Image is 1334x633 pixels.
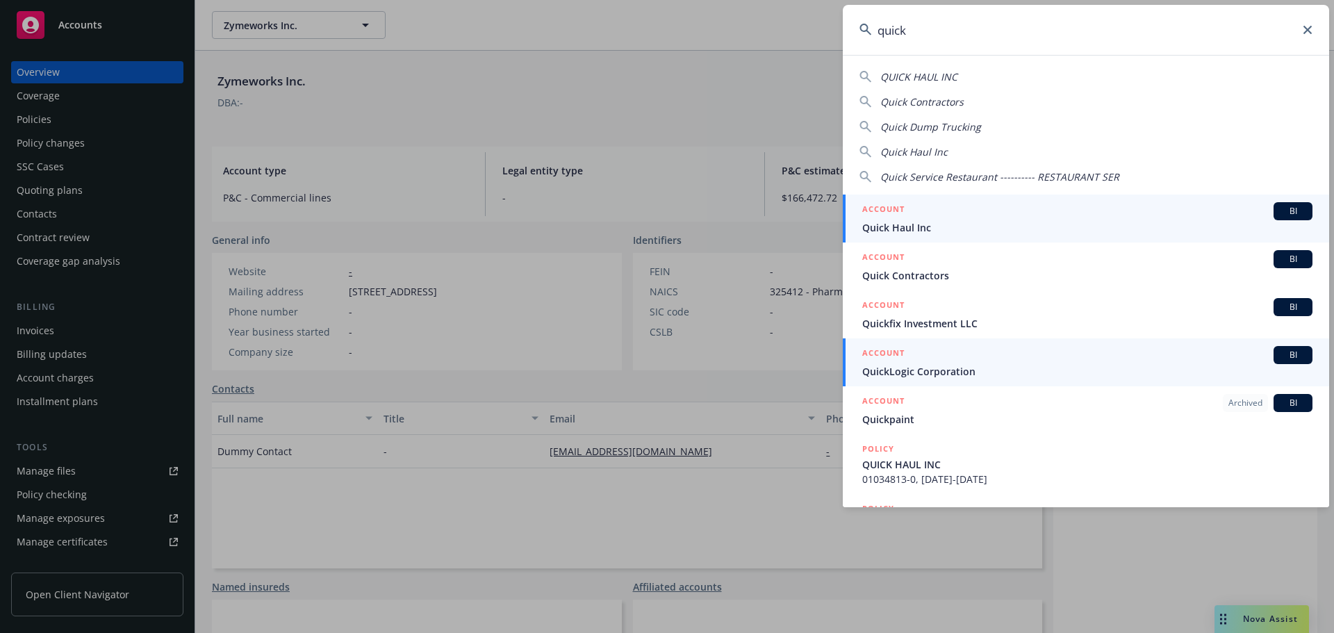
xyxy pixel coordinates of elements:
span: QuickLogic Corporation [862,364,1312,379]
span: QUICK HAUL INC [880,70,957,83]
span: BI [1279,301,1307,313]
span: Quickfix Investment LLC [862,316,1312,331]
span: 01034813-0, [DATE]-[DATE] [862,472,1312,486]
a: ACCOUNTBIQuick Haul Inc [843,195,1329,242]
h5: ACCOUNT [862,394,905,411]
span: QUICK HAUL INC [862,457,1312,472]
span: Quick Service Restaurant ---------- RESTAURANT SER [880,170,1119,183]
h5: ACCOUNT [862,346,905,363]
a: ACCOUNTBIQuickfix Investment LLC [843,290,1329,338]
a: POLICYQUICK HAUL INC01034813-0, [DATE]-[DATE] [843,434,1329,494]
span: BI [1279,253,1307,265]
h5: ACCOUNT [862,250,905,267]
span: BI [1279,397,1307,409]
h5: ACCOUNT [862,298,905,315]
h5: ACCOUNT [862,202,905,219]
a: POLICY [843,494,1329,554]
h5: POLICY [862,442,894,456]
a: ACCOUNTBIQuickLogic Corporation [843,338,1329,386]
span: Quickpaint [862,412,1312,427]
a: ACCOUNTArchivedBIQuickpaint [843,386,1329,434]
span: Quick Haul Inc [862,220,1312,235]
span: Quick Contractors [862,268,1312,283]
span: Quick Dump Trucking [880,120,981,133]
span: Archived [1228,397,1262,409]
input: Search... [843,5,1329,55]
a: ACCOUNTBIQuick Contractors [843,242,1329,290]
span: BI [1279,205,1307,217]
span: Quick Haul Inc [880,145,948,158]
span: BI [1279,349,1307,361]
h5: POLICY [862,502,894,516]
span: Quick Contractors [880,95,964,108]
